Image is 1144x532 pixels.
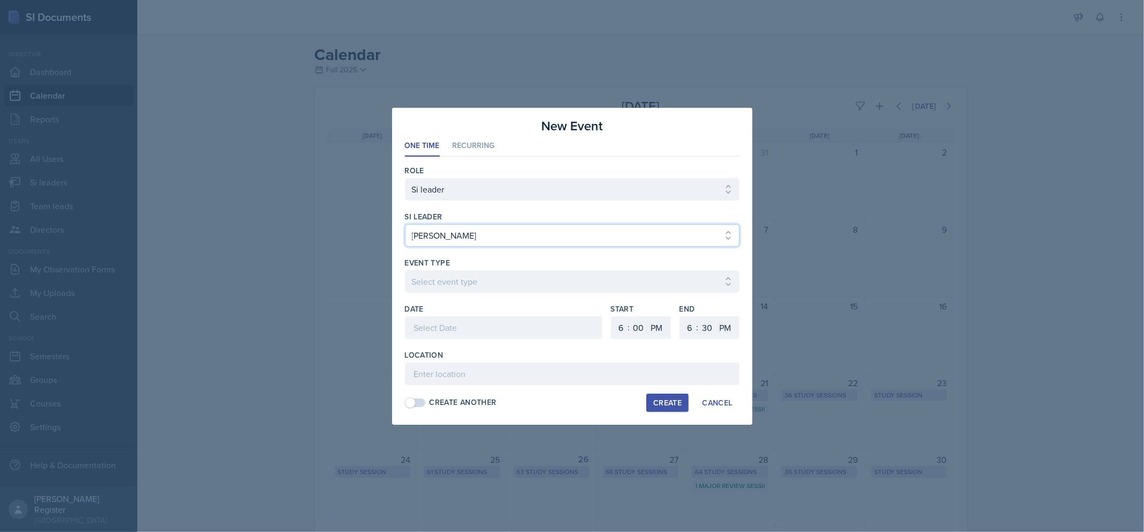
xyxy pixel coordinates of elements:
label: Location [405,350,444,360]
li: One Time [405,136,440,157]
label: Date [405,304,424,314]
label: Event Type [405,257,451,268]
div: Cancel [702,398,732,407]
div: : [697,321,699,334]
label: si leader [405,211,442,222]
div: Create [653,398,682,407]
button: Cancel [695,394,739,412]
input: Enter location [405,363,740,385]
h3: New Event [541,116,603,136]
button: Create [646,394,689,412]
div: : [628,321,630,334]
div: Create Another [430,397,497,408]
li: Recurring [453,136,495,157]
label: Role [405,165,424,176]
label: End [680,304,740,314]
label: Start [611,304,671,314]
